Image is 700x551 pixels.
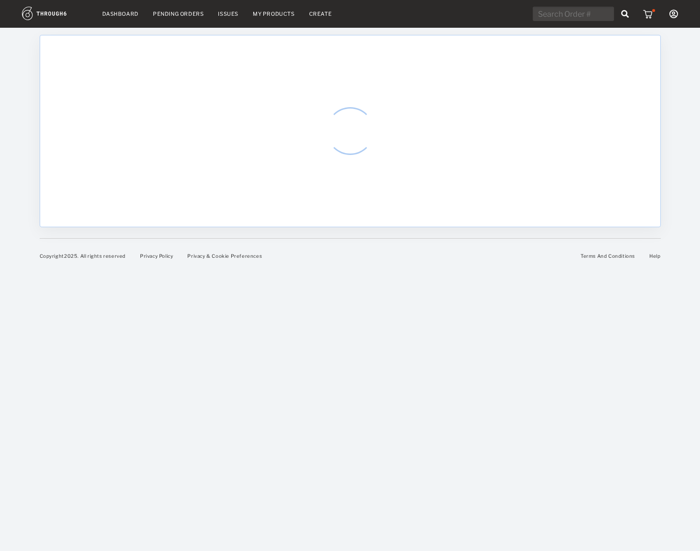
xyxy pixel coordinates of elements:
[187,253,262,259] a: Privacy & Cookie Preferences
[581,253,635,259] a: Terms And Conditions
[649,253,660,259] a: Help
[40,253,126,259] span: Copyright 2025 . All rights reserved
[153,11,204,17] a: Pending Orders
[643,9,655,19] img: icon_cart_red_dot.b92b630d.svg
[533,7,614,21] input: Search Order #
[102,11,139,17] a: Dashboard
[22,7,88,20] img: logo.1c10ca64.svg
[218,11,238,17] a: Issues
[253,11,295,17] a: My Products
[140,253,173,259] a: Privacy Policy
[309,11,332,17] a: Create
